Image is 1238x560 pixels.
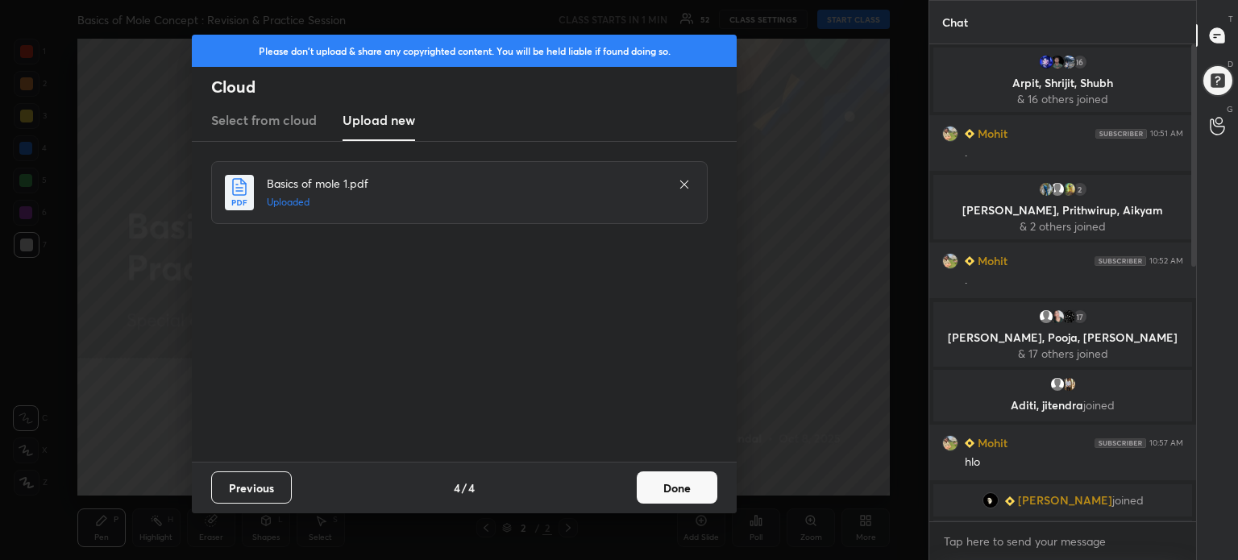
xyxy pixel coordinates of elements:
[965,438,974,448] img: Learner_Badge_beginner_1_8b307cf2a0.svg
[1083,397,1115,413] span: joined
[1072,181,1088,197] div: 2
[943,331,1182,344] p: [PERSON_NAME], Pooja, [PERSON_NAME]
[1038,309,1054,325] img: default.png
[1061,309,1077,325] img: 004af79614bc4fb982acf382497c69a3.jpg
[942,435,958,451] img: 44bfc770b1fe49ef9b2e291def1b9f70.jpg
[974,125,1007,142] h6: Mohit
[1049,181,1066,197] img: default.png
[454,479,460,496] h4: 4
[267,175,662,192] h4: Basics of mole 1.pdf
[211,471,292,504] button: Previous
[943,77,1182,89] p: Arpit, Shrijit, Shubh
[1038,181,1054,197] img: 3
[965,454,1183,471] div: hlo
[1072,309,1088,325] div: 17
[637,471,717,504] button: Done
[1038,54,1054,70] img: 22faae17006649a1bd263e3518797fa1.jpg
[1061,181,1077,197] img: 69d1041c54474be59390df662d05d63a.jpg
[1227,103,1233,115] p: G
[1049,376,1066,392] img: default.png
[974,252,1007,269] h6: Mohit
[267,195,662,209] h5: Uploaded
[943,93,1182,106] p: & 16 others joined
[983,492,999,508] img: 94f97d6fd6a743b48d840df8f9e9be00.jpg
[1061,376,1077,392] img: 9d37d060a0d34e959e5381f9a4d03f4c.jpg
[1112,494,1144,507] span: joined
[965,129,974,139] img: Learner_Badge_beginner_1_8b307cf2a0.svg
[965,272,1183,288] div: .
[1228,58,1233,70] p: D
[943,204,1182,217] p: [PERSON_NAME], Prithwirup, Aikyam
[468,479,475,496] h4: 4
[1228,13,1233,25] p: T
[1150,129,1183,139] div: 10:51 AM
[974,434,1007,451] h6: Mohit
[929,1,981,44] p: Chat
[942,126,958,142] img: 44bfc770b1fe49ef9b2e291def1b9f70.jpg
[192,35,737,67] div: Please don't upload & share any copyrighted content. You will be held liable if found doing so.
[1049,54,1066,70] img: bcace09493a44a749d30948ce75516c5.jpg
[942,253,958,269] img: 44bfc770b1fe49ef9b2e291def1b9f70.jpg
[943,220,1182,233] p: & 2 others joined
[1061,54,1077,70] img: e3b9808796414a1b98907cccba56d8e3.jpg
[1049,309,1066,325] img: 8448bba478e24e13886195822fdb6dcf.jpg
[1095,256,1146,266] img: 4P8fHbbgJtejmAAAAAElFTkSuQmCC
[343,110,415,130] h3: Upload new
[1005,496,1015,506] img: Learner_Badge_beginner_1_8b307cf2a0.svg
[929,44,1196,521] div: grid
[943,347,1182,360] p: & 17 others joined
[1149,256,1183,266] div: 10:52 AM
[1018,494,1112,507] span: [PERSON_NAME]
[1149,438,1183,448] div: 10:57 AM
[1095,438,1146,448] img: 4P8fHbbgJtejmAAAAAElFTkSuQmCC
[211,77,737,97] h2: Cloud
[1095,129,1147,139] img: 4P8fHbbgJtejmAAAAAElFTkSuQmCC
[462,479,467,496] h4: /
[943,399,1182,412] p: Aditi, jitendra
[965,256,974,266] img: Learner_Badge_beginner_1_8b307cf2a0.svg
[1072,54,1088,70] div: 16
[965,145,1183,161] div: .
